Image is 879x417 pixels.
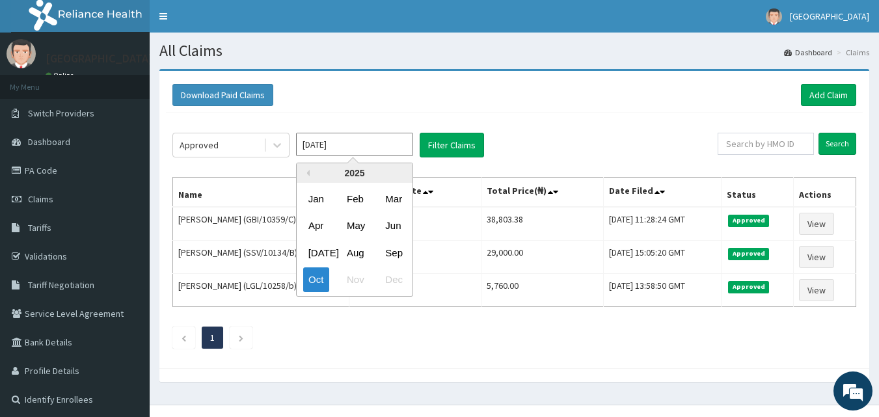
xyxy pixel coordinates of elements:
span: Claims [28,193,53,205]
span: We're online! [75,126,180,257]
a: Dashboard [784,47,832,58]
div: Choose March 2025 [380,187,406,211]
p: [GEOGRAPHIC_DATA] [46,53,153,64]
h1: All Claims [159,42,869,59]
a: View [799,246,834,268]
img: User Image [7,39,36,68]
div: Choose September 2025 [380,241,406,265]
button: Filter Claims [420,133,484,157]
img: User Image [766,8,782,25]
span: Approved [728,248,769,260]
div: Choose May 2025 [342,214,368,238]
th: Date Filed [603,178,721,208]
img: d_794563401_company_1708531726252_794563401 [24,65,53,98]
div: Choose February 2025 [342,187,368,211]
div: 2025 [297,163,412,183]
li: Claims [833,47,869,58]
div: Choose June 2025 [380,214,406,238]
td: 38,803.38 [481,207,603,241]
td: [PERSON_NAME] (LGL/10258/b) [173,274,349,307]
button: Download Paid Claims [172,84,273,106]
span: Dashboard [28,136,70,148]
td: [DATE] 13:58:50 GMT [603,274,721,307]
input: Select Month and Year [296,133,413,156]
th: Status [722,178,793,208]
td: 5,760.00 [481,274,603,307]
th: Name [173,178,349,208]
div: Chat with us now [68,73,219,90]
span: Tariff Negotiation [28,279,94,291]
span: Switch Providers [28,107,94,119]
td: [DATE] 11:28:24 GMT [603,207,721,241]
div: month 2025-10 [297,185,412,293]
div: Choose January 2025 [303,187,329,211]
div: Minimize live chat window [213,7,245,38]
div: Approved [180,139,219,152]
td: [PERSON_NAME] (SSV/10134/B) [173,241,349,274]
a: Add Claim [801,84,856,106]
a: Page 1 is your current page [210,332,215,343]
span: Approved [728,281,769,293]
div: Choose July 2025 [303,241,329,265]
td: 29,000.00 [481,241,603,274]
span: Approved [728,215,769,226]
a: View [799,213,834,235]
a: Online [46,71,77,80]
textarea: Type your message and hit 'Enter' [7,278,248,324]
a: View [799,279,834,301]
input: Search by HMO ID [718,133,814,155]
span: [GEOGRAPHIC_DATA] [790,10,869,22]
th: Actions [793,178,856,208]
td: [PERSON_NAME] (GBI/10359/C) [173,207,349,241]
button: Previous Year [303,170,310,176]
span: Tariffs [28,222,51,234]
input: Search [818,133,856,155]
a: Previous page [181,332,187,343]
a: Next page [238,332,244,343]
div: Choose April 2025 [303,214,329,238]
div: Choose August 2025 [342,241,368,265]
div: Choose October 2025 [303,268,329,292]
th: Total Price(₦) [481,178,603,208]
td: [DATE] 15:05:20 GMT [603,241,721,274]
